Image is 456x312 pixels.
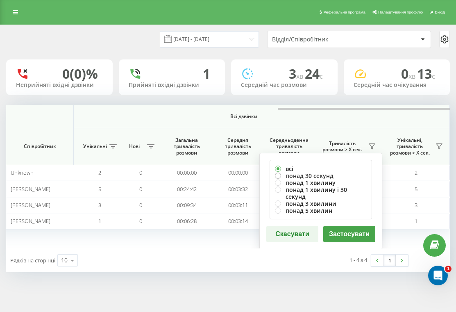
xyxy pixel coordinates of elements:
[401,65,417,82] span: 0
[62,66,98,82] div: 0 (0)%
[320,72,323,81] span: c
[323,10,365,14] span: Реферальна програма
[275,207,367,214] label: понад 5 хвилин
[378,10,423,14] span: Налаштування профілю
[98,169,101,176] span: 2
[386,137,433,156] span: Унікальні, тривалість розмови > Х сек.
[10,257,55,264] span: Рядків на сторінці
[415,169,417,176] span: 2
[212,165,263,181] td: 00:00:00
[139,217,142,225] span: 0
[415,201,417,209] span: 3
[161,213,212,229] td: 00:06:28
[11,217,50,225] span: [PERSON_NAME]
[212,197,263,213] td: 00:03:11
[408,72,417,81] span: хв
[11,201,50,209] span: [PERSON_NAME]
[323,226,375,242] button: Застосувати
[98,217,101,225] span: 1
[275,200,367,207] label: понад 3 хвилини
[354,82,440,89] div: Середній час очікування
[270,137,309,156] span: Середньоденна тривалість розмови
[83,143,107,150] span: Унікальні
[11,185,50,193] span: [PERSON_NAME]
[212,181,263,197] td: 00:03:32
[161,165,212,181] td: 00:00:00
[415,185,417,193] span: 5
[417,65,435,82] span: 13
[139,169,142,176] span: 0
[241,82,328,89] div: Середній час розмови
[275,186,367,200] label: понад 1 хвилину і 30 секунд
[61,256,68,264] div: 10
[275,179,367,186] label: понад 1 хвилину
[124,143,145,150] span: Нові
[13,143,66,150] span: Співробітник
[275,165,367,172] label: всі
[139,201,142,209] span: 0
[305,65,323,82] span: 24
[275,172,367,179] label: понад 30 секунд
[218,137,257,156] span: Середня тривалість розмови
[445,266,451,272] span: 1
[319,140,366,153] span: Тривалість розмови > Х сек.
[428,266,448,285] iframe: Intercom live chat
[161,181,212,197] td: 00:24:42
[435,10,445,14] span: Вихід
[167,137,206,156] span: Загальна тривалість розмови
[383,255,396,266] a: 1
[349,256,367,264] div: 1 - 4 з 4
[16,82,103,89] div: Неприйняті вхідні дзвінки
[289,65,305,82] span: 3
[129,82,216,89] div: Прийняті вхідні дзвінки
[203,66,210,82] div: 1
[272,36,370,43] div: Відділ/Співробітник
[161,197,212,213] td: 00:09:34
[432,72,435,81] span: c
[139,185,142,193] span: 0
[11,169,34,176] span: Unknown
[296,72,305,81] span: хв
[98,185,101,193] span: 5
[212,213,263,229] td: 00:03:14
[62,113,425,120] span: Всі дзвінки
[266,226,318,242] button: Скасувати
[415,217,417,225] span: 1
[98,201,101,209] span: 3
